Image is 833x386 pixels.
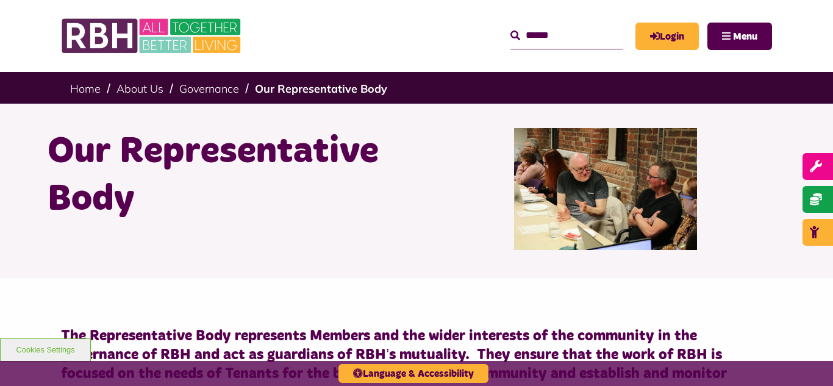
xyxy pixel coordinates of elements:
img: RBH [61,12,244,60]
button: Language & Accessibility [338,364,488,383]
iframe: Netcall Web Assistant for live chat [778,331,833,386]
a: MyRBH [635,23,699,50]
span: Menu [733,32,757,41]
a: About Us [116,82,163,96]
img: Rep Body [514,128,697,250]
a: Governance [179,82,239,96]
button: Navigation [707,23,772,50]
a: Our Representative Body [255,82,387,96]
a: Home [70,82,101,96]
h1: Our Representative Body [48,128,407,223]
